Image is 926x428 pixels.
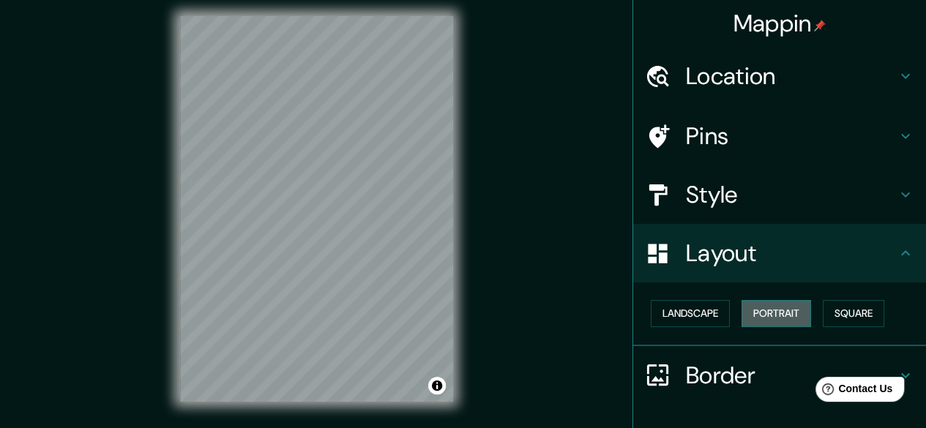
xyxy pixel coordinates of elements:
[733,9,826,38] h4: Mappin
[686,239,897,268] h4: Layout
[823,300,884,327] button: Square
[428,377,446,394] button: Toggle attribution
[633,346,926,405] div: Border
[796,371,910,412] iframe: Help widget launcher
[814,20,826,31] img: pin-icon.png
[633,165,926,224] div: Style
[633,224,926,282] div: Layout
[651,300,730,327] button: Landscape
[686,121,897,151] h4: Pins
[686,361,897,390] h4: Border
[633,47,926,105] div: Location
[742,300,811,327] button: Portrait
[180,16,453,402] canvas: Map
[686,180,897,209] h4: Style
[686,61,897,91] h4: Location
[633,107,926,165] div: Pins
